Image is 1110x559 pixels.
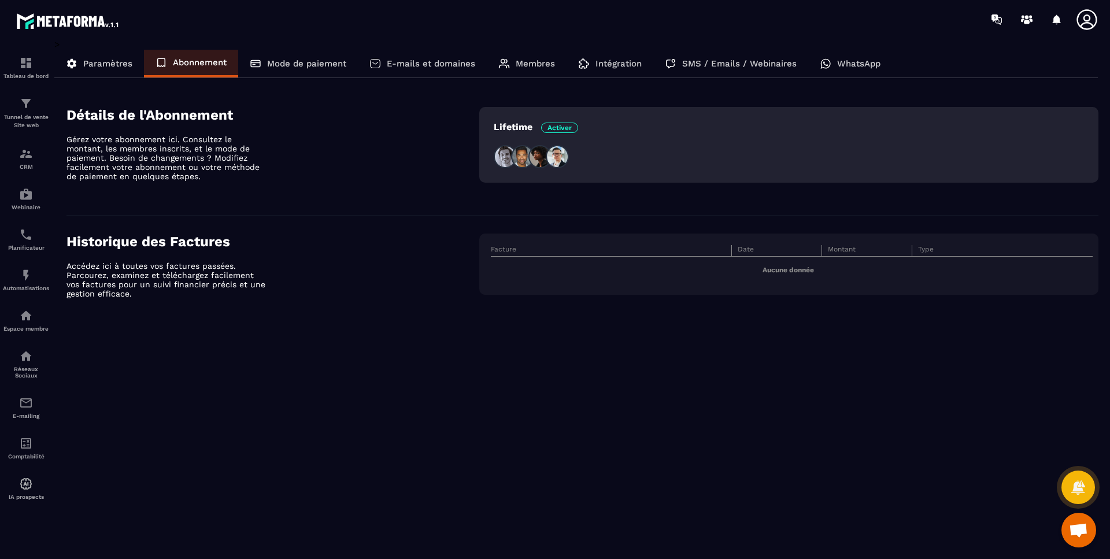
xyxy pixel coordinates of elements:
[19,147,33,161] img: formation
[3,340,49,387] a: social-networksocial-networkRéseaux Sociaux
[494,145,517,168] img: people1
[66,261,269,298] p: Accédez ici à toutes vos factures passées. Parcourez, examinez et téléchargez facilement vos fact...
[66,234,479,250] h4: Historique des Factures
[19,349,33,363] img: social-network
[19,436,33,450] img: accountant
[3,366,49,379] p: Réseaux Sociaux
[912,245,1093,257] th: Type
[3,204,49,210] p: Webinaire
[19,187,33,201] img: automations
[3,413,49,419] p: E-mailing
[19,97,33,110] img: formation
[541,123,578,133] span: Activer
[491,257,1093,284] td: Aucune donnée
[3,219,49,260] a: schedulerschedulerPlanificateur
[19,56,33,70] img: formation
[494,121,578,132] p: Lifetime
[66,107,479,123] h4: Détails de l'Abonnement
[3,300,49,340] a: automationsautomationsEspace membre
[66,135,269,181] p: Gérez votre abonnement ici. Consultez le montant, les membres inscrits, et le mode de paiement. B...
[19,268,33,282] img: automations
[3,88,49,138] a: formationformationTunnel de vente Site web
[3,453,49,460] p: Comptabilité
[731,245,822,257] th: Date
[19,228,33,242] img: scheduler
[3,245,49,251] p: Planificateur
[528,145,552,168] img: people3
[54,39,1098,333] div: >
[3,494,49,500] p: IA prospects
[3,164,49,170] p: CRM
[387,58,475,69] p: E-mails et domaines
[267,58,346,69] p: Mode de paiement
[19,309,33,323] img: automations
[546,145,569,168] img: people4
[595,58,642,69] p: Intégration
[3,387,49,428] a: emailemailE-mailing
[16,10,120,31] img: logo
[3,179,49,219] a: automationsautomationsWebinaire
[516,58,555,69] p: Membres
[491,245,731,257] th: Facture
[3,113,49,129] p: Tunnel de vente Site web
[3,325,49,332] p: Espace membre
[173,57,227,68] p: Abonnement
[3,73,49,79] p: Tableau de bord
[3,428,49,468] a: accountantaccountantComptabilité
[682,58,797,69] p: SMS / Emails / Webinaires
[19,396,33,410] img: email
[837,58,880,69] p: WhatsApp
[3,138,49,179] a: formationformationCRM
[822,245,912,257] th: Montant
[511,145,534,168] img: people2
[83,58,132,69] p: Paramètres
[1061,513,1096,547] div: Ouvrir le chat
[3,285,49,291] p: Automatisations
[3,260,49,300] a: automationsautomationsAutomatisations
[3,47,49,88] a: formationformationTableau de bord
[19,477,33,491] img: automations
